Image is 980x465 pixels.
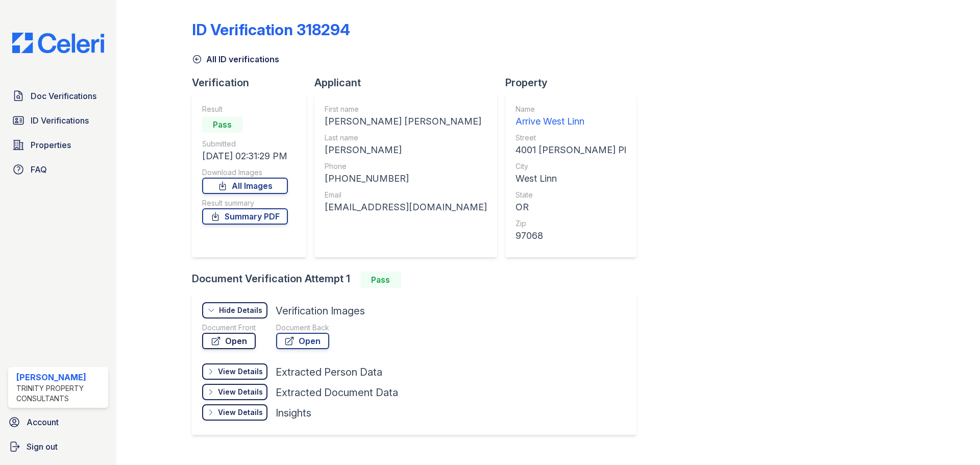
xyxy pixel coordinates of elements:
[516,104,626,129] a: Name Arrive West Linn
[325,143,487,157] div: [PERSON_NAME]
[276,333,329,349] a: Open
[202,333,256,349] a: Open
[325,114,487,129] div: [PERSON_NAME] [PERSON_NAME]
[516,172,626,186] div: West Linn
[276,304,365,318] div: Verification Images
[360,272,401,288] div: Pass
[325,200,487,214] div: [EMAIL_ADDRESS][DOMAIN_NAME]
[31,163,47,176] span: FAQ
[27,440,58,453] span: Sign out
[516,104,626,114] div: Name
[31,114,89,127] span: ID Verifications
[202,178,288,194] a: All Images
[202,167,288,178] div: Download Images
[325,172,487,186] div: [PHONE_NUMBER]
[4,33,112,53] img: CE_Logo_Blue-a8612792a0a2168367f1c8372b55b34899dd931a85d93a1a3d3e32e68fde9ad4.png
[16,371,104,383] div: [PERSON_NAME]
[276,406,311,420] div: Insights
[8,135,108,155] a: Properties
[192,53,279,65] a: All ID verifications
[8,86,108,106] a: Doc Verifications
[325,190,487,200] div: Email
[31,139,71,151] span: Properties
[218,387,263,397] div: View Details
[192,20,350,39] div: ID Verification 318294
[276,365,382,379] div: Extracted Person Data
[219,305,262,315] div: Hide Details
[192,272,645,288] div: Document Verification Attempt 1
[202,198,288,208] div: Result summary
[202,116,243,133] div: Pass
[218,407,263,418] div: View Details
[192,76,314,90] div: Verification
[516,200,626,214] div: OR
[276,323,329,333] div: Document Back
[4,436,112,457] a: Sign out
[202,104,288,114] div: Result
[516,143,626,157] div: 4001 [PERSON_NAME] Pl
[505,76,645,90] div: Property
[4,412,112,432] a: Account
[325,104,487,114] div: First name
[516,161,626,172] div: City
[202,208,288,225] a: Summary PDF
[218,366,263,377] div: View Details
[276,385,398,400] div: Extracted Document Data
[516,229,626,243] div: 97068
[325,161,487,172] div: Phone
[202,323,256,333] div: Document Front
[516,218,626,229] div: Zip
[314,76,505,90] div: Applicant
[8,159,108,180] a: FAQ
[516,190,626,200] div: State
[8,110,108,131] a: ID Verifications
[31,90,96,102] span: Doc Verifications
[27,416,59,428] span: Account
[516,114,626,129] div: Arrive West Linn
[325,133,487,143] div: Last name
[202,149,288,163] div: [DATE] 02:31:29 PM
[516,133,626,143] div: Street
[202,139,288,149] div: Submitted
[16,383,104,404] div: Trinity Property Consultants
